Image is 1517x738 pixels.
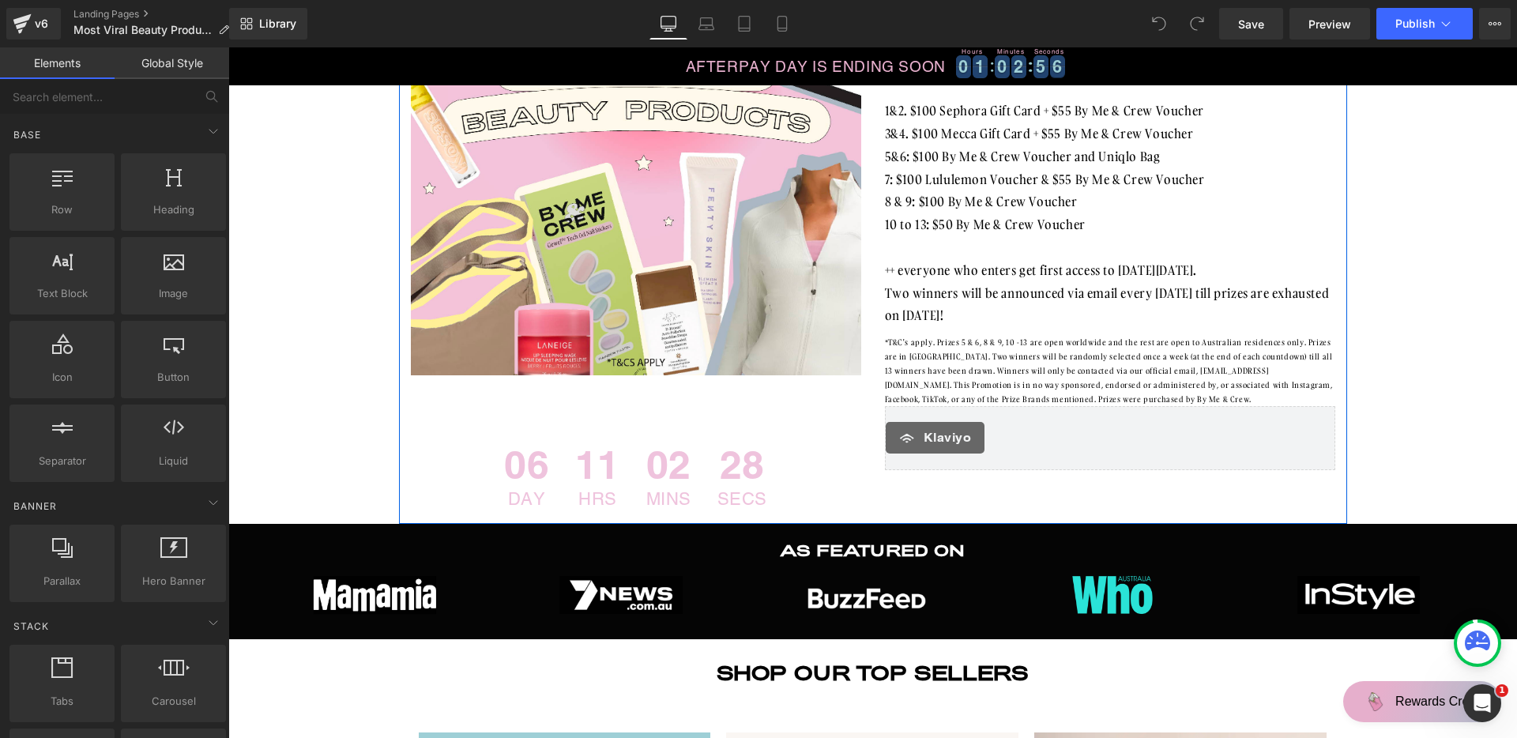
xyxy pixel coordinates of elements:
[1376,8,1473,40] button: Publish
[73,8,242,21] a: Landing Pages
[276,397,321,443] span: 06
[1463,684,1501,722] iframe: Intercom live chat
[687,8,725,40] a: Laptop
[657,235,1107,281] div: Two winners will be announced via email every [DATE] till prizes are exhausted on [DATE]!
[126,285,221,302] span: Image
[783,20,798,31] div: 2
[766,20,781,31] div: 0
[32,13,51,34] div: v6
[126,573,221,589] span: Hero Banner
[1289,8,1370,40] a: Preview
[14,453,110,469] span: Separator
[126,693,221,710] span: Carousel
[1238,16,1264,32] span: Save
[418,397,463,443] span: 02
[276,443,321,461] span: Day
[14,573,110,589] span: Parallax
[347,443,392,461] span: Hrs
[1308,16,1351,32] span: Preview
[657,166,1107,212] div: 10 to 13: $50 By Me & Crew Voucher
[1395,17,1435,30] span: Publish
[657,288,1107,359] div: *T&C's apply. Prizes 5 & 6, 8 & 9, 10 -13 are open worldwide and the rest are open to Australian ...
[12,619,51,634] span: Stack
[649,8,687,40] a: Desktop
[657,121,1107,144] div: 7: $100 Lululemon Voucher & $55 By Me & Crew Voucher
[14,201,110,218] span: Row
[259,17,296,31] span: Library
[657,212,1107,235] div: ++ everyone who enters get first access to [DATE][DATE].
[126,201,221,218] span: Heading
[695,381,743,400] span: Klaviyo
[126,369,221,386] span: Button
[489,443,539,461] span: Secs
[347,397,392,443] span: 11
[14,285,110,302] span: Text Block
[228,47,1517,738] iframe: To enrich screen reader interactions, please activate Accessibility in Grammarly extension settings
[805,8,820,19] div: 5
[12,492,1277,513] h2: AS FEATURED ON
[657,143,1107,166] div: 8 & 9: $100 By Me & Crew Voucher
[1496,684,1508,697] span: 1
[12,499,58,514] span: Banner
[418,443,463,461] span: Mins
[73,24,212,36] span: Most Viral Beauty Products
[657,75,1107,98] div: 3&4. $100 Mecca Gift Card + $55 By Me & Crew Voucher
[6,8,61,40] a: v6
[1479,8,1511,40] button: More
[766,8,781,19] div: 0
[725,8,763,40] a: Tablet
[14,693,110,710] span: Tabs
[126,453,221,469] span: Liquid
[14,369,110,386] span: Icon
[783,8,798,19] div: 2
[822,8,837,19] div: 6
[12,127,43,142] span: Base
[805,20,820,31] div: 5
[183,612,1107,638] h1: SHOP OUR TOP SELLERS
[229,8,307,40] a: New Library
[763,8,801,40] a: Mobile
[657,52,1107,75] div: 1&2. $100 Sephora Gift Card + $55 By Me & Crew Voucher
[657,98,1107,121] div: 5&6: $100 By Me & Crew Voucher and Uniqlo Bag
[822,20,837,31] div: 6
[1143,8,1175,40] button: Undo
[489,397,539,443] span: 28
[1181,8,1213,40] button: Redo
[115,47,229,79] a: Global Style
